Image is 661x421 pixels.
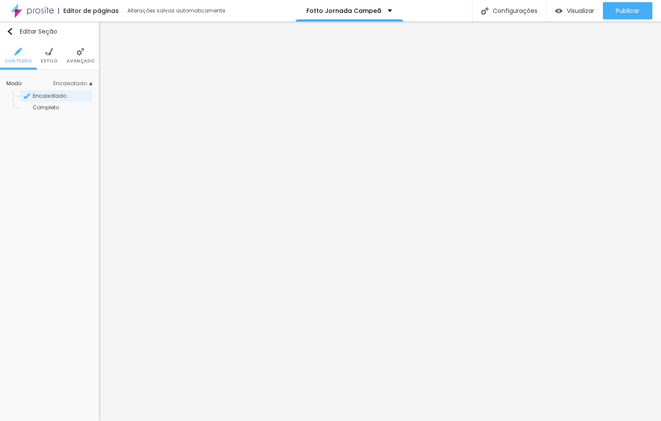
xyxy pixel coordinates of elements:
[555,7,562,15] img: view-1.svg
[45,48,53,56] img: Icone
[99,22,661,421] iframe: Editor
[41,59,58,63] span: Estilo
[33,104,59,111] span: Completo
[6,28,13,35] img: Icone
[481,7,488,15] img: Icone
[33,92,66,99] span: Encaixotado
[14,48,22,56] img: Icone
[6,28,57,35] div: Editar Seção
[127,8,226,13] div: Alterações salvas automaticamente
[547,2,603,19] button: Visualizar
[67,59,94,63] span: Avançado
[23,93,31,100] img: Icone
[306,8,381,14] p: Fotto Jornada Campeã
[603,2,652,19] button: Publicar
[58,8,119,14] div: Editor de páginas
[616,7,639,14] span: Publicar
[53,81,93,86] span: Encaixotado
[6,81,53,86] div: Modo
[567,7,594,14] span: Visualizar
[5,59,32,63] span: Conteúdo
[77,48,84,56] img: Icone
